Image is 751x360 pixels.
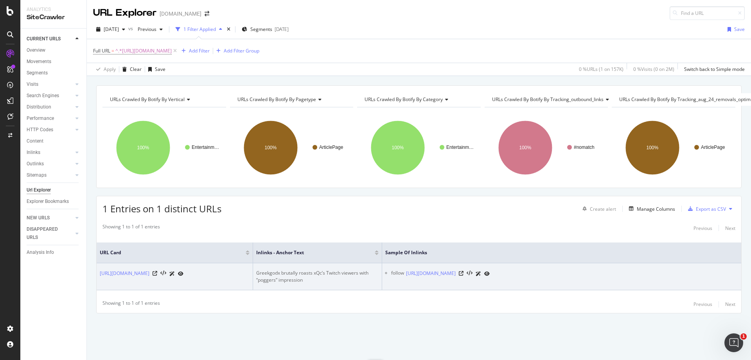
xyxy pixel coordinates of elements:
[685,203,726,215] button: Export as CSV
[27,225,66,242] div: DISAPPEARED URLS
[172,23,225,36] button: 1 Filter Applied
[27,225,73,242] a: DISAPPEARED URLS
[724,333,743,352] iframe: Intercom live chat
[108,93,219,106] h4: URLs Crawled By Botify By vertical
[27,148,73,157] a: Inlinks
[104,66,116,72] div: Apply
[275,26,289,33] div: [DATE]
[476,270,481,278] a: AI Url Details
[153,271,157,276] a: Visit Online Page
[192,145,219,150] text: Entertainm…
[27,186,51,194] div: Url Explorer
[27,92,73,100] a: Search Engines
[27,248,81,257] a: Analysis Info
[137,145,149,150] text: 100%
[670,6,745,20] input: Find a URL
[696,206,726,212] div: Export as CSV
[27,58,81,66] a: Movements
[128,25,135,32] span: vs
[725,223,735,233] button: Next
[183,26,216,33] div: 1 Filter Applied
[110,96,185,103] span: URLs Crawled By Botify By vertical
[130,66,142,72] div: Clear
[230,114,354,182] svg: A chart.
[27,69,48,77] div: Segments
[612,114,735,182] svg: A chart.
[27,114,54,123] div: Performance
[104,26,119,33] span: 2025 Sep. 20th
[519,145,531,150] text: 100%
[357,114,481,182] svg: A chart.
[694,225,712,232] div: Previous
[27,35,61,43] div: CURRENT URLS
[27,114,73,123] a: Performance
[467,271,473,276] button: View HTML Source
[484,270,490,278] a: URL Inspection
[681,63,745,76] button: Switch back to Simple mode
[27,35,73,43] a: CURRENT URLS
[178,46,210,56] button: Add Filter
[446,145,474,150] text: Entertainm…
[239,23,292,36] button: Segments[DATE]
[647,145,659,150] text: 100%
[27,80,73,89] a: Visits
[492,96,604,103] span: URLs Crawled By Botify By tracking_outbound_links
[27,126,73,134] a: HTTP Codes
[27,58,51,66] div: Movements
[213,46,259,56] button: Add Filter Group
[485,114,608,182] div: A chart.
[264,145,277,150] text: 100%
[27,126,53,134] div: HTTP Codes
[406,270,456,277] a: [URL][DOMAIN_NAME]
[102,223,160,233] div: Showing 1 to 1 of 1 entries
[237,96,316,103] span: URLs Crawled By Botify By pagetype
[115,45,172,56] span: ^.*[URL][DOMAIN_NAME]
[27,46,81,54] a: Overview
[93,63,116,76] button: Apply
[637,206,675,212] div: Manage Columns
[119,63,142,76] button: Clear
[574,145,595,150] text: #nomatch
[27,69,81,77] a: Segments
[490,93,615,106] h4: URLs Crawled By Botify By tracking_outbound_links
[93,47,110,54] span: Full URL
[392,145,404,150] text: 100%
[27,103,51,111] div: Distribution
[189,47,210,54] div: Add Filter
[27,80,38,89] div: Visits
[27,197,69,206] div: Explorer Bookmarks
[250,26,272,33] span: Segments
[734,26,745,33] div: Save
[27,103,73,111] a: Distribution
[27,214,73,222] a: NEW URLS
[27,137,81,145] a: Content
[684,66,745,72] div: Switch back to Simple mode
[178,270,183,278] a: URL Inspection
[27,92,59,100] div: Search Engines
[27,171,73,179] a: Sitemaps
[27,186,81,194] a: Url Explorer
[725,225,735,232] div: Next
[102,114,226,182] svg: A chart.
[391,270,404,278] div: follow
[694,223,712,233] button: Previous
[27,13,80,22] div: SiteCrawler
[27,46,45,54] div: Overview
[701,145,725,150] text: ArticlePage
[363,93,474,106] h4: URLs Crawled By Botify By category
[225,25,232,33] div: times
[102,300,160,309] div: Showing 1 to 1 of 1 entries
[102,202,221,215] span: 1 Entries on 1 distinct URLs
[205,11,209,16] div: arrow-right-arrow-left
[27,160,73,168] a: Outlinks
[740,333,747,340] span: 1
[135,23,166,36] button: Previous
[100,249,244,256] span: URL Card
[155,66,165,72] div: Save
[100,270,149,277] a: [URL][DOMAIN_NAME]
[160,271,166,276] button: View HTML Source
[626,204,675,213] button: Manage Columns
[724,23,745,36] button: Save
